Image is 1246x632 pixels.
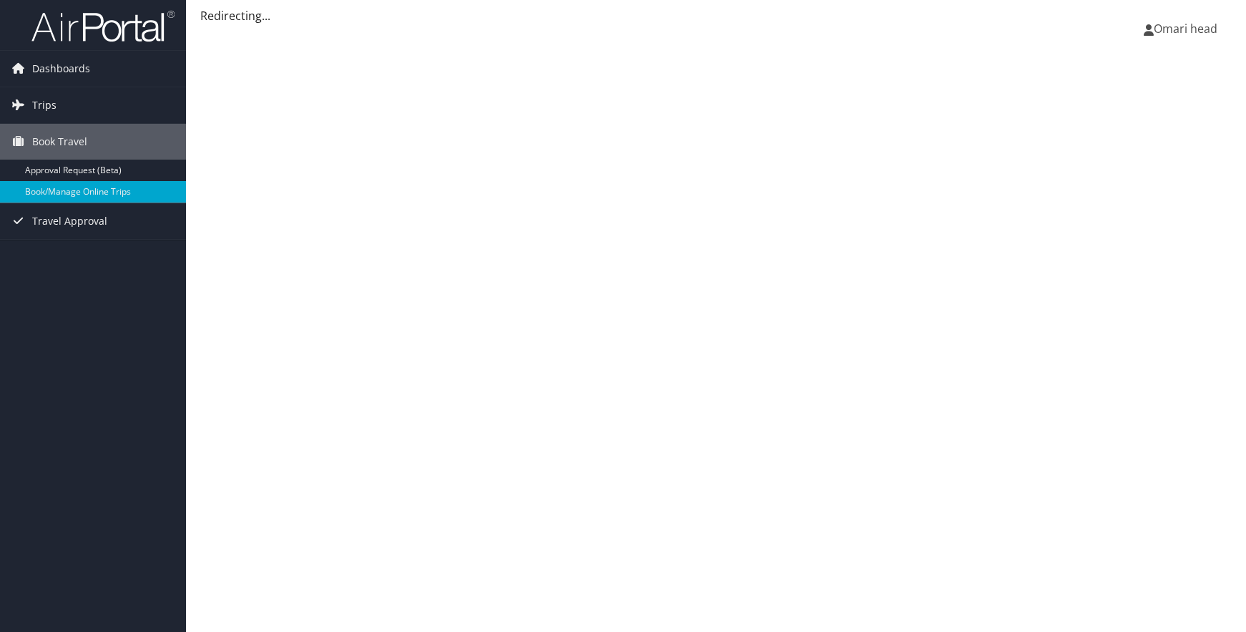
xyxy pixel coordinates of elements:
a: Omari head [1144,7,1232,50]
span: Trips [32,87,57,123]
span: Dashboards [32,51,90,87]
div: Redirecting... [200,7,1232,24]
img: airportal-logo.png [31,9,175,43]
span: Omari head [1154,21,1217,37]
span: Travel Approval [32,203,107,239]
span: Book Travel [32,124,87,160]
